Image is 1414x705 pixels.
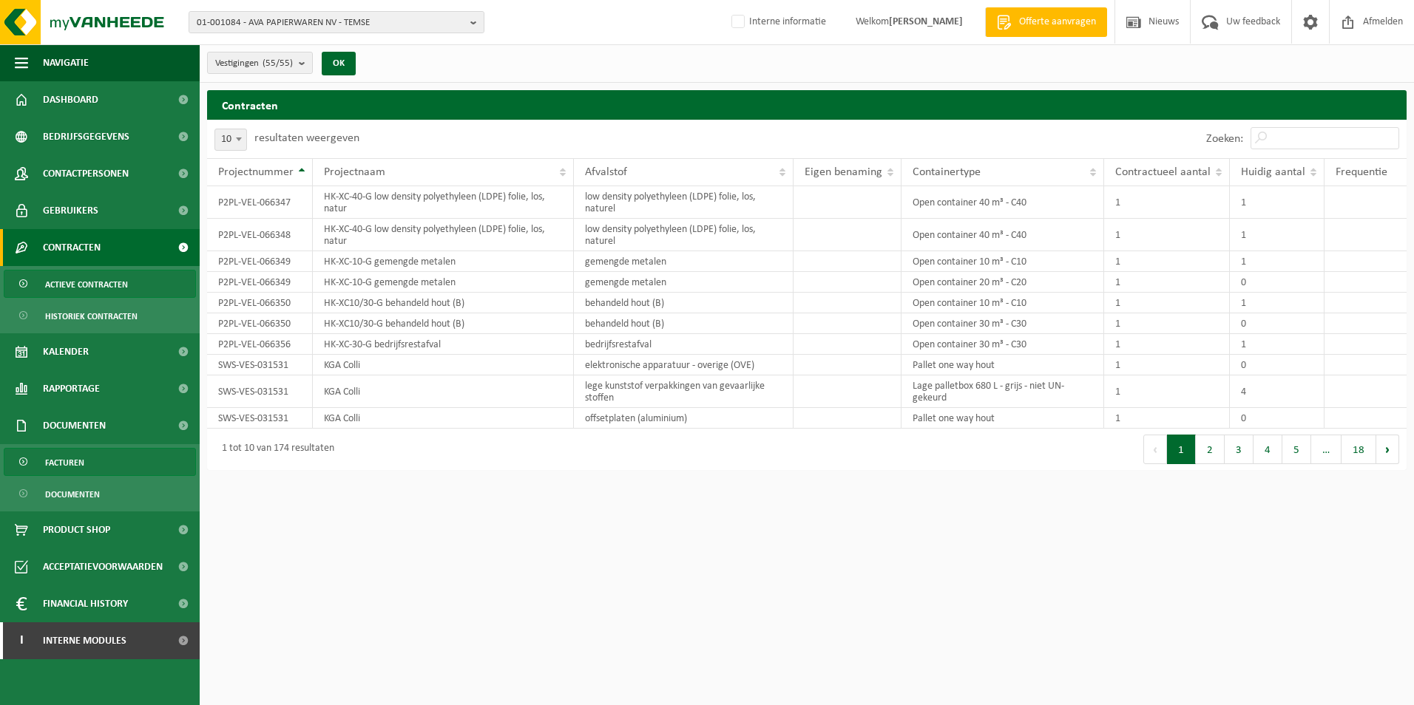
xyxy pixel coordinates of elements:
td: P2PL-VEL-066349 [207,251,313,272]
td: 0 [1230,408,1325,429]
td: P2PL-VEL-066356 [207,334,313,355]
td: Open container 40 m³ - C40 [901,219,1104,251]
span: Contractueel aantal [1115,166,1211,178]
button: Vestigingen(55/55) [207,52,313,74]
span: Contracten [43,229,101,266]
span: 10 [214,129,247,151]
td: 1 [1104,293,1230,313]
div: 1 tot 10 van 174 resultaten [214,436,334,463]
h2: Contracten [207,90,1407,119]
button: 5 [1282,435,1311,464]
span: Interne modules [43,622,126,659]
td: KGA Colli [313,408,574,429]
span: Facturen [45,449,84,477]
button: 18 [1342,435,1376,464]
label: Interne informatie [728,11,826,33]
td: P2PL-VEL-066350 [207,313,313,334]
td: behandeld hout (B) [574,313,794,334]
span: Documenten [45,480,100,508]
td: 1 [1104,355,1230,375]
button: 1 [1167,435,1196,464]
td: SWS-VES-031531 [207,355,313,375]
count: (55/55) [263,58,293,68]
span: Contactpersonen [43,155,129,192]
button: Next [1376,435,1399,464]
td: 1 [1230,334,1325,355]
td: 4 [1230,375,1325,408]
span: Projectnummer [218,166,294,178]
td: HK-XC-40-G low density polyethyleen (LDPE) folie, los, natur [313,186,574,219]
td: Pallet one way hout [901,408,1104,429]
td: 1 [1104,408,1230,429]
span: Offerte aanvragen [1015,15,1100,30]
span: Containertype [913,166,981,178]
span: 01-001084 - AVA PAPIERWAREN NV - TEMSE [197,12,464,34]
td: P2PL-VEL-066348 [207,219,313,251]
span: Documenten [43,407,106,444]
label: resultaten weergeven [254,132,359,144]
td: elektronische apparatuur - overige (OVE) [574,355,794,375]
td: gemengde metalen [574,272,794,293]
td: HK-XC-10-G gemengde metalen [313,251,574,272]
a: Documenten [4,480,196,508]
span: Product Shop [43,511,110,548]
td: 1 [1104,375,1230,408]
td: 1 [1104,334,1230,355]
td: P2PL-VEL-066347 [207,186,313,219]
td: bedrijfsrestafval [574,334,794,355]
button: OK [322,52,356,75]
td: Pallet one way hout [901,355,1104,375]
td: Open container 20 m³ - C20 [901,272,1104,293]
strong: [PERSON_NAME] [889,16,963,27]
td: lege kunststof verpakkingen van gevaarlijke stoffen [574,375,794,408]
td: gemengde metalen [574,251,794,272]
td: behandeld hout (B) [574,293,794,313]
span: Bedrijfsgegevens [43,118,129,155]
td: 0 [1230,313,1325,334]
td: Open container 30 m³ - C30 [901,313,1104,334]
a: Facturen [4,448,196,476]
td: 1 [1104,186,1230,219]
td: P2PL-VEL-066349 [207,272,313,293]
td: 1 [1230,186,1325,219]
td: 1 [1104,313,1230,334]
span: 10 [215,129,246,150]
span: Gebruikers [43,192,98,229]
span: Vestigingen [215,52,293,75]
span: Actieve contracten [45,270,128,299]
td: 0 [1230,272,1325,293]
td: Open container 30 m³ - C30 [901,334,1104,355]
td: 1 [1104,251,1230,272]
a: Actieve contracten [4,270,196,298]
td: Open container 10 m³ - C10 [901,251,1104,272]
td: 0 [1230,355,1325,375]
td: HK-XC-30-G bedrijfsrestafval [313,334,574,355]
button: 01-001084 - AVA PAPIERWAREN NV - TEMSE [189,11,484,33]
td: 1 [1104,219,1230,251]
a: Historiek contracten [4,302,196,330]
span: Frequentie [1336,166,1387,178]
span: Huidig aantal [1241,166,1305,178]
span: Rapportage [43,370,100,407]
button: 2 [1196,435,1225,464]
td: 1 [1230,219,1325,251]
span: Financial History [43,585,128,622]
td: Lage palletbox 680 L - grijs - niet UN-gekeurd [901,375,1104,408]
td: HK-XC10/30-G behandeld hout (B) [313,313,574,334]
td: SWS-VES-031531 [207,408,313,429]
td: KGA Colli [313,355,574,375]
td: HK-XC10/30-G behandeld hout (B) [313,293,574,313]
button: 4 [1254,435,1282,464]
td: 1 [1230,293,1325,313]
td: low density polyethyleen (LDPE) folie, los, naturel [574,186,794,219]
td: 1 [1104,272,1230,293]
td: low density polyethyleen (LDPE) folie, los, naturel [574,219,794,251]
button: 3 [1225,435,1254,464]
span: Dashboard [43,81,98,118]
td: offsetplaten (aluminium) [574,408,794,429]
span: … [1311,435,1342,464]
td: HK-XC-40-G low density polyethyleen (LDPE) folie, los, natur [313,219,574,251]
span: Kalender [43,333,89,370]
span: Eigen benaming [805,166,882,178]
td: SWS-VES-031531 [207,375,313,408]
